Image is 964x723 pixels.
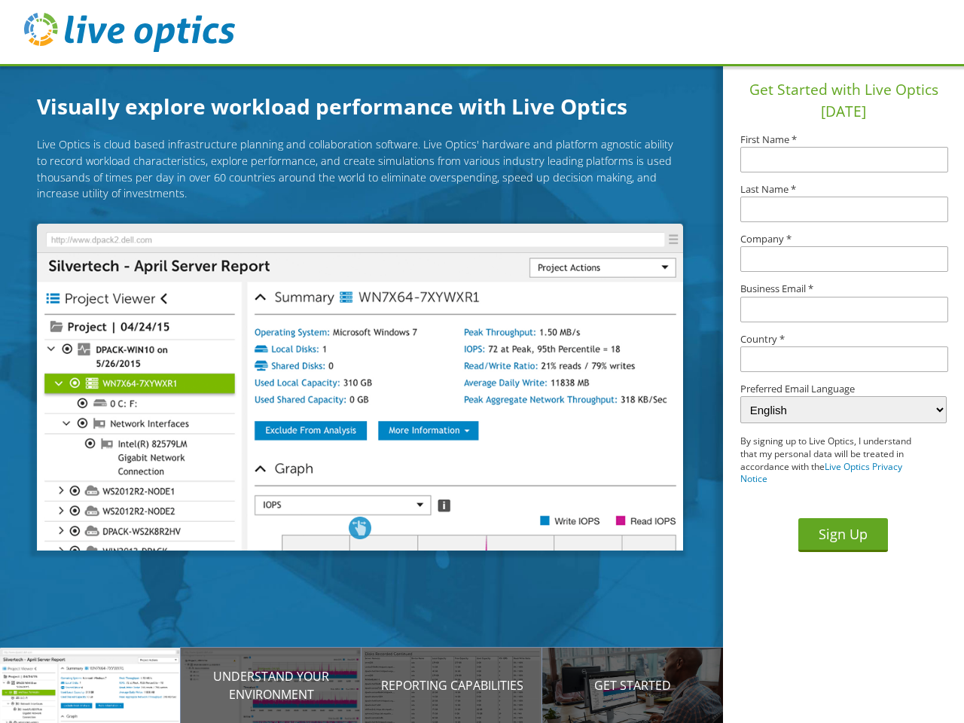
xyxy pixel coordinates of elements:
label: Company * [740,234,947,244]
label: Last Name * [740,185,947,194]
label: Country * [740,334,947,344]
h1: Visually explore workload performance with Live Optics [37,90,700,122]
label: Preferred Email Language [740,384,947,394]
h1: Get Started with Live Optics [DATE] [729,79,958,123]
label: First Name * [740,135,947,145]
label: Business Email * [740,284,947,294]
p: Get Started [542,676,723,694]
a: Live Optics Privacy Notice [740,460,902,486]
p: Understand your environment [181,667,361,703]
img: Introducing Live Optics [37,224,682,551]
button: Sign Up [798,518,888,552]
p: Reporting Capabilities [361,676,542,694]
p: Live Optics is cloud based infrastructure planning and collaboration software. Live Optics' hardw... [37,136,682,201]
p: By signing up to Live Optics, I understand that my personal data will be treated in accordance wi... [740,435,926,486]
img: live_optics_svg.svg [24,13,235,52]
